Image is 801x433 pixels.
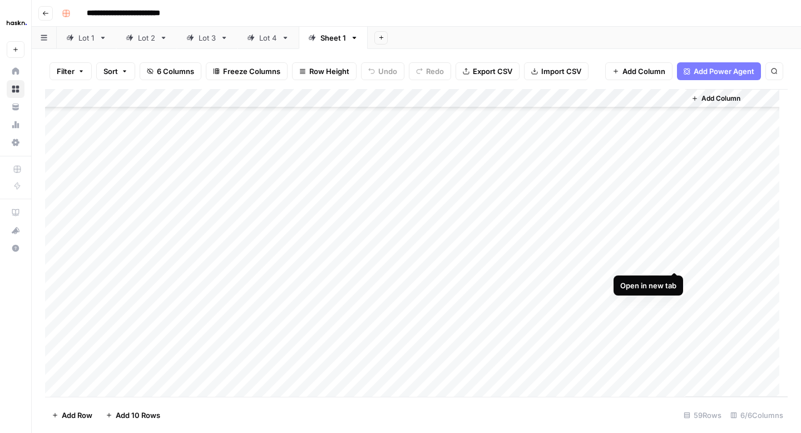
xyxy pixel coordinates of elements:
[299,27,368,49] a: Sheet 1
[62,410,92,421] span: Add Row
[679,406,726,424] div: 59 Rows
[177,27,238,49] a: Lot 3
[7,9,24,37] button: Workspace: Haskn
[292,62,357,80] button: Row Height
[57,27,116,49] a: Lot 1
[116,410,160,421] span: Add 10 Rows
[7,13,27,33] img: Haskn Logo
[7,222,24,239] button: What's new?
[726,406,788,424] div: 6/6 Columns
[50,62,92,80] button: Filter
[103,66,118,77] span: Sort
[694,66,754,77] span: Add Power Agent
[622,66,665,77] span: Add Column
[456,62,520,80] button: Export CSV
[320,32,346,43] div: Sheet 1
[223,66,280,77] span: Freeze Columns
[7,239,24,257] button: Help + Support
[116,27,177,49] a: Lot 2
[426,66,444,77] span: Redo
[605,62,673,80] button: Add Column
[7,116,24,134] a: Usage
[524,62,589,80] button: Import CSV
[206,62,288,80] button: Freeze Columns
[7,222,24,239] div: What's new?
[473,66,512,77] span: Export CSV
[687,91,745,106] button: Add Column
[140,62,201,80] button: 6 Columns
[701,94,740,104] span: Add Column
[7,204,24,222] a: AirOps Academy
[677,62,761,80] button: Add Power Agent
[361,62,404,80] button: Undo
[57,66,75,77] span: Filter
[7,80,24,98] a: Browse
[99,406,167,424] button: Add 10 Rows
[409,62,451,80] button: Redo
[7,98,24,116] a: Your Data
[7,62,24,80] a: Home
[138,32,155,43] div: Lot 2
[7,134,24,151] a: Settings
[45,406,99,424] button: Add Row
[78,32,95,43] div: Lot 1
[541,66,581,77] span: Import CSV
[157,66,194,77] span: 6 Columns
[238,27,299,49] a: Lot 4
[199,32,216,43] div: Lot 3
[378,66,397,77] span: Undo
[96,62,135,80] button: Sort
[309,66,349,77] span: Row Height
[259,32,277,43] div: Lot 4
